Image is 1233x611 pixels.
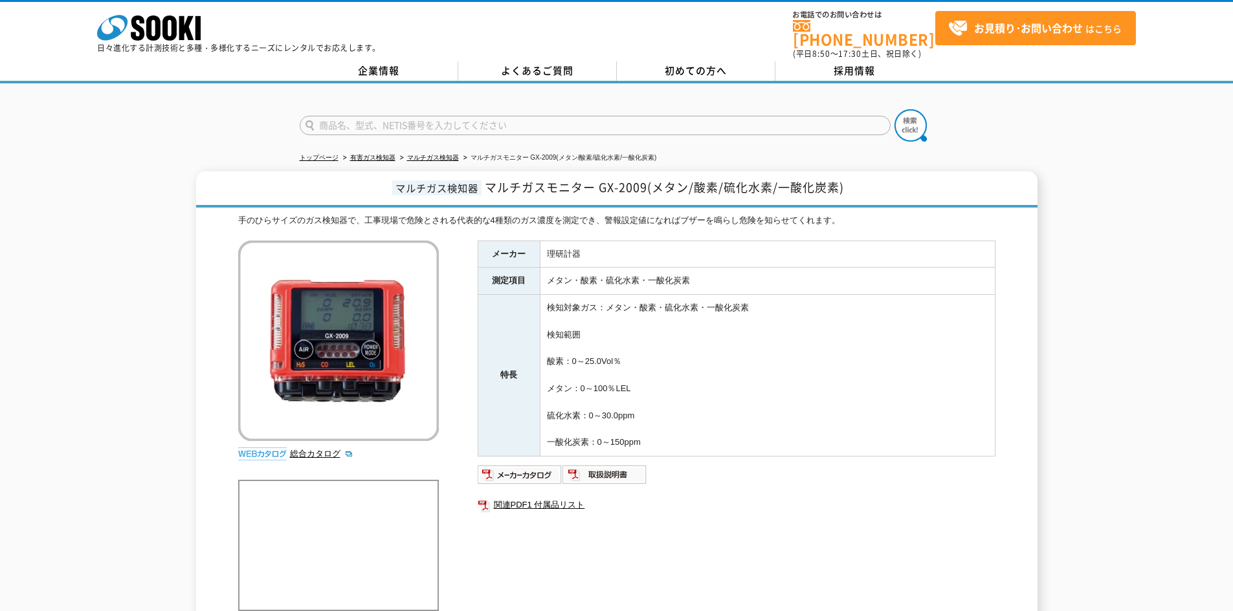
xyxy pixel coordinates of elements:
[290,449,353,458] a: 総合カタログ
[894,109,927,142] img: btn_search.png
[97,44,381,52] p: 日々進化する計測技術と多種・多様化するニーズにレンタルでお応えします。
[300,61,458,81] a: 企業情報
[562,473,647,482] a: 取扱説明書
[350,154,395,161] a: 有害ガス検知器
[838,48,861,59] span: 17:30
[935,11,1136,45] a: お見積り･お問い合わせはこちら
[562,464,647,485] img: 取扱説明書
[540,241,995,268] td: 理研計器
[775,61,934,81] a: 採用情報
[540,268,995,295] td: メタン・酸素・硫化水素・一酸化炭素
[461,151,657,165] li: マルチガスモニター GX-2009(メタン/酸素/硫化水素/一酸化炭素)
[238,214,995,228] div: 手のひらサイズのガス検知器で、工事現場で危険とされる代表的な4種類のガス濃度を測定でき、警報設定値になればブザーを鳴らし危険を知らせてくれます。
[812,48,830,59] span: 8:50
[540,295,995,456] td: 検知対象ガス：メタン・酸素・硫化水素・一酸化炭素 検知範囲 酸素：0～25.0Vol％ メタン：0～100％LEL 硫化水素：0～30.0ppm 一酸化炭素：0～150ppm
[478,464,562,485] img: メーカーカタログ
[238,447,287,460] img: webカタログ
[478,295,540,456] th: 特長
[617,61,775,81] a: 初めての方へ
[300,154,339,161] a: トップページ
[793,20,935,47] a: [PHONE_NUMBER]
[974,20,1083,36] strong: お見積り･お問い合わせ
[478,497,995,513] a: 関連PDF1 付属品リスト
[407,154,459,161] a: マルチガス検知器
[485,178,844,196] span: マルチガスモニター GX-2009(メタン/酸素/硫化水素/一酸化炭素)
[665,63,727,78] span: 初めての方へ
[478,268,540,295] th: 測定項目
[238,241,439,441] img: マルチガスモニター GX-2009(メタン/酸素/硫化水素/一酸化炭素)
[392,180,482,195] span: マルチガス検知器
[793,11,935,19] span: お電話でのお問い合わせは
[478,241,540,268] th: メーカー
[948,19,1122,38] span: はこちら
[458,61,617,81] a: よくあるご質問
[478,473,562,482] a: メーカーカタログ
[300,116,891,135] input: 商品名、型式、NETIS番号を入力してください
[793,48,921,59] span: (平日 ～ 土日、祝日除く)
